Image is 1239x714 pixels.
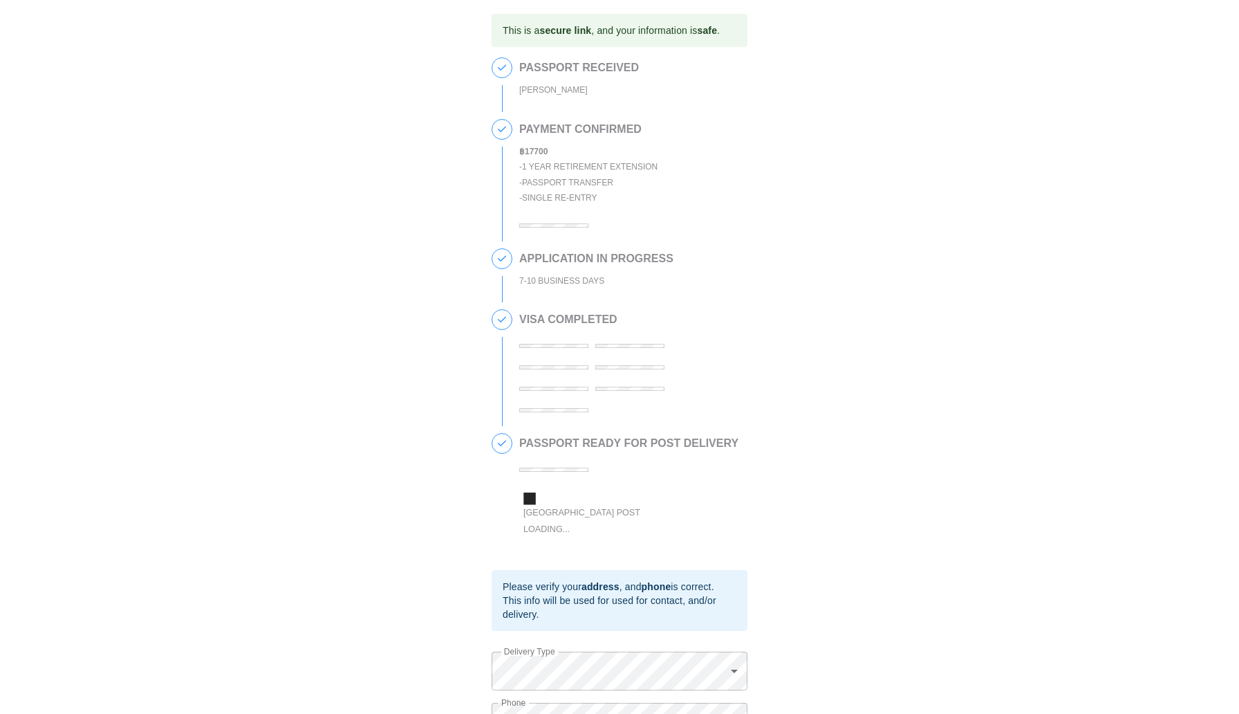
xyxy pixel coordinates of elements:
div: This is a , and your information is . [503,18,720,43]
span: 2 [492,120,512,139]
span: 4 [492,310,512,329]
div: - Single Re-entry [519,190,658,206]
b: phone [642,581,671,592]
h2: VISA COMPLETED [519,313,740,326]
div: - 1 Year Retirement Extension [519,159,658,175]
h2: APPLICATION IN PROGRESS [519,253,673,265]
span: 5 [492,434,512,453]
div: - Passport Transfer [519,175,658,191]
h2: PASSPORT READY FOR POST DELIVERY [519,437,738,450]
h2: PAYMENT CONFIRMED [519,123,658,136]
span: 1 [492,58,512,77]
b: address [581,581,619,592]
b: safe [697,25,717,36]
b: secure link [539,25,591,36]
div: This info will be used for used for contact, and/or delivery. [503,594,736,621]
div: 7-10 BUSINESS DAYS [519,273,673,289]
div: [GEOGRAPHIC_DATA] Post Loading... [523,504,669,537]
div: [PERSON_NAME] [519,82,639,98]
h2: PASSPORT RECEIVED [519,62,639,74]
div: Please verify your , and is correct. [503,580,736,594]
b: ฿ 17700 [519,147,548,156]
span: 3 [492,249,512,268]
